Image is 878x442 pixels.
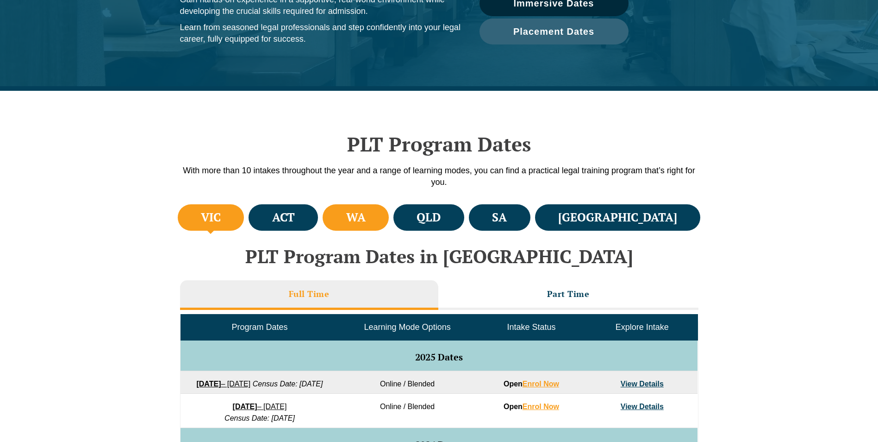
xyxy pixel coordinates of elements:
[175,246,703,266] h2: PLT Program Dates in [GEOGRAPHIC_DATA]
[621,403,664,410] a: View Details
[417,210,441,225] h4: QLD
[231,322,287,332] span: Program Dates
[547,289,590,299] h3: Part Time
[196,380,250,388] a: [DATE]– [DATE]
[504,403,559,410] strong: Open
[558,210,677,225] h4: [GEOGRAPHIC_DATA]
[616,322,669,332] span: Explore Intake
[346,210,366,225] h4: WA
[233,403,287,410] a: [DATE]– [DATE]
[415,351,463,363] span: 2025 Dates
[196,380,221,388] strong: [DATE]
[339,394,476,428] td: Online / Blended
[289,289,330,299] h3: Full Time
[364,322,451,332] span: Learning Mode Options
[175,133,703,156] h2: PLT Program Dates
[523,380,559,388] a: Enrol Now
[201,210,221,225] h4: VIC
[339,371,476,394] td: Online / Blended
[224,414,295,422] em: Census Date: [DATE]
[253,380,323,388] em: Census Date: [DATE]
[523,403,559,410] a: Enrol Now
[621,380,664,388] a: View Details
[507,322,555,332] span: Intake Status
[504,380,559,388] strong: Open
[272,210,295,225] h4: ACT
[492,210,507,225] h4: SA
[233,403,257,410] strong: [DATE]
[175,165,703,188] p: With more than 10 intakes throughout the year and a range of learning modes, you can find a pract...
